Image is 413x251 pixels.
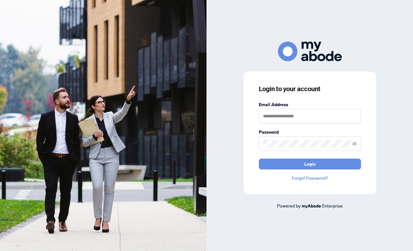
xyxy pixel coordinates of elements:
span: Enterprise [322,203,343,208]
label: Password [259,129,361,136]
a: Forgot Password? [259,175,361,182]
span: Powered by [277,203,301,208]
h3: Login to your account [259,84,361,93]
span: Login [304,159,316,169]
button: Login [259,159,361,169]
label: Email Address [259,101,361,108]
img: ma-logo [278,42,342,61]
span: eye-invisible [352,141,357,146]
a: myAbode [302,202,321,209]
